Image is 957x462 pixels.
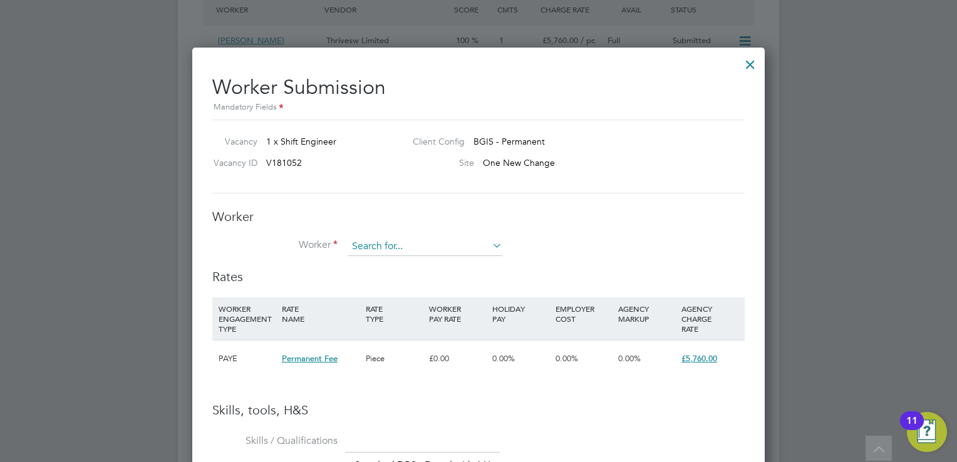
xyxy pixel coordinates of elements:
div: PAYE [215,341,279,377]
label: Skills / Qualifications [212,434,338,448]
div: AGENCY CHARGE RATE [678,297,742,340]
label: Worker [212,239,338,252]
div: WORKER PAY RATE [426,297,489,330]
div: AGENCY MARKUP [615,297,678,330]
span: 0.00% [556,353,578,364]
div: £0.00 [426,341,489,377]
label: Client Config [403,136,465,147]
input: Search for... [348,237,502,256]
h3: Worker [212,208,745,225]
span: 0.00% [618,353,641,364]
label: Vacancy [207,136,257,147]
span: Permanent Fee [282,353,338,364]
div: RATE TYPE [363,297,426,330]
label: Site [403,157,474,168]
div: Piece [363,341,426,377]
span: One New Change [483,157,555,168]
div: EMPLOYER COST [552,297,616,330]
button: Open Resource Center, 11 new notifications [907,412,947,452]
h3: Rates [212,269,745,285]
span: 0.00% [492,353,515,364]
span: BGIS - Permanent [473,136,545,147]
span: 1 x Shift Engineer [266,136,336,147]
h3: Skills, tools, H&S [212,402,745,418]
h2: Worker Submission [212,65,745,115]
label: Vacancy ID [207,157,257,168]
div: RATE NAME [279,297,363,330]
span: £5,760.00 [681,353,717,364]
div: 11 [906,421,918,437]
div: WORKER ENGAGEMENT TYPE [215,297,279,340]
div: Mandatory Fields [212,101,745,115]
span: V181052 [266,157,302,168]
div: HOLIDAY PAY [489,297,552,330]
